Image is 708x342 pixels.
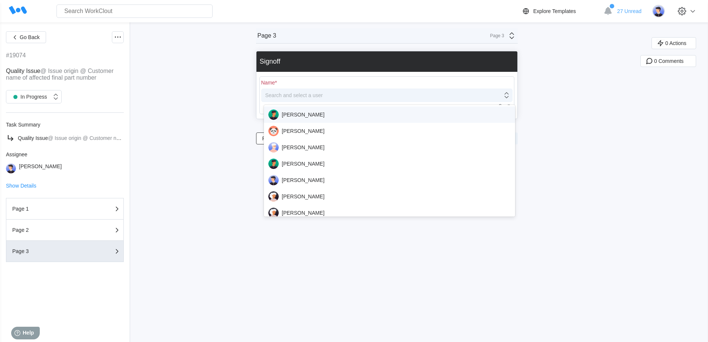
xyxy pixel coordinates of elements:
img: user-5.png [652,5,665,17]
div: Name [261,80,277,86]
div: Page 3 [12,249,87,254]
span: 27 Unread [617,8,641,14]
div: In Progress [10,92,47,102]
div: Page 3 [258,32,277,39]
input: Search WorkClout [56,4,213,18]
button: Show Details [6,183,36,188]
mark: @ Customer name of affected final part number [83,135,193,141]
img: user-4.png [268,208,279,218]
div: [PERSON_NAME] [268,159,511,169]
img: user-5.png [268,175,279,185]
div: #19074 [6,52,26,59]
div: [PERSON_NAME] [268,126,511,136]
div: [PERSON_NAME] [268,208,511,218]
mark: @ Issue origin [48,135,81,141]
div: Page 2 [12,227,87,233]
span: 0 Actions [665,41,686,46]
div: [PERSON_NAME] [268,175,511,185]
div: Page 3 [486,33,504,38]
div: Page 1 [12,206,87,211]
div: Task Summary [6,122,124,128]
a: Explore Templates [521,7,600,16]
span: Go Back [20,35,40,40]
span: Quality Issue [18,135,48,141]
img: user-5.png [6,163,16,173]
button: Go Back [6,31,46,43]
div: Explore Templates [533,8,576,14]
button: Previous Page [256,132,303,144]
button: 0 Comments [640,55,696,67]
div: Assignee [6,151,124,157]
img: user-3.png [268,142,279,153]
span: Previous Page [262,136,296,141]
div: Signoff [260,58,281,65]
mark: @ Customer name of affected final part number [6,68,114,81]
mark: @ Issue origin [40,68,78,74]
button: Page 2 [6,220,124,241]
div: [PERSON_NAME] [268,142,511,153]
div: [PERSON_NAME] [268,109,511,120]
span: 0 Comments [654,58,683,64]
img: user.png [268,159,279,169]
img: user.png [268,109,279,120]
a: Quality Issue@ Issue origin@ Customer name of affected final part number [6,134,124,143]
img: panda.png [268,126,279,136]
button: Page 1 [6,198,124,220]
span: Quality Issue [6,68,40,74]
img: user-4.png [268,191,279,202]
div: [PERSON_NAME] [19,163,62,173]
div: Search and select a user [265,92,323,98]
button: Page 3 [6,241,124,262]
button: 0 Actions [652,37,696,49]
div: [PERSON_NAME] [268,191,511,202]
